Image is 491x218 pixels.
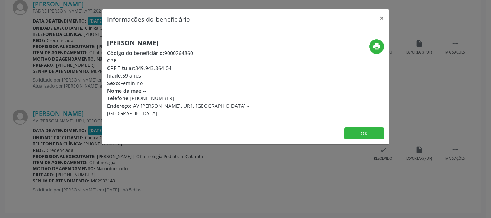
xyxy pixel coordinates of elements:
i: print [373,42,381,50]
span: Código do beneficiário: [107,50,164,56]
h5: Informações do beneficiário [107,14,190,24]
span: Telefone: [107,95,130,102]
span: Idade: [107,72,122,79]
span: Nome da mãe: [107,87,143,94]
div: 59 anos [107,72,288,79]
div: 9000264860 [107,49,288,57]
div: [PHONE_NUMBER] [107,94,288,102]
div: 349.943.864-04 [107,64,288,72]
button: OK [344,127,384,140]
button: print [369,39,384,54]
button: Close [375,9,389,27]
span: CPF: [107,57,118,64]
div: -- [107,87,288,94]
span: Sexo: [107,80,120,87]
h5: [PERSON_NAME] [107,39,288,47]
div: Feminino [107,79,288,87]
span: AV [PERSON_NAME], UR1, [GEOGRAPHIC_DATA] - [GEOGRAPHIC_DATA] [107,102,249,117]
div: -- [107,57,288,64]
span: Endereço: [107,102,132,109]
span: CPF Titular: [107,65,135,71]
